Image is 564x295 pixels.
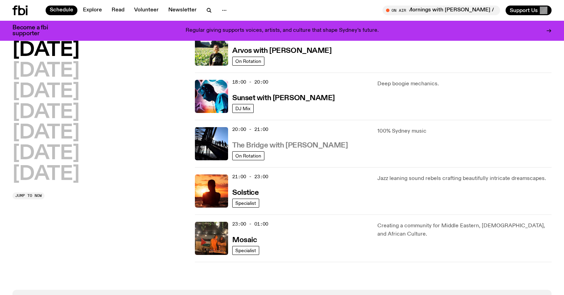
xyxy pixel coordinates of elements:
[12,123,79,143] button: [DATE]
[232,189,258,197] h3: Solstice
[510,7,538,13] span: Support Us
[186,28,379,34] p: Regular giving supports voices, artists, and culture that shape Sydney’s future.
[232,95,335,102] h3: Sunset with [PERSON_NAME]
[164,6,201,15] a: Newsletter
[232,46,331,55] a: Arvos with [PERSON_NAME]
[506,6,552,15] button: Support Us
[232,79,268,85] span: 18:00 - 20:00
[235,248,256,253] span: Specialist
[235,58,261,64] span: On Rotation
[12,165,79,184] button: [DATE]
[79,6,106,15] a: Explore
[130,6,163,15] a: Volunteer
[12,41,79,60] button: [DATE]
[383,6,500,15] button: On AirMornings with [PERSON_NAME] / pop like bubble gum
[195,127,228,160] img: People climb Sydney's Harbour Bridge
[12,192,45,199] button: Jump to now
[12,82,79,102] button: [DATE]
[377,174,552,183] p: Jazz leaning sound rebels crafting beautifully intricate dreamscapes.
[232,235,257,244] a: Mosaic
[232,126,268,133] span: 20:00 - 21:00
[232,237,257,244] h3: Mosaic
[235,106,251,111] span: DJ Mix
[377,80,552,88] p: Deep boogie mechanics.
[232,104,254,113] a: DJ Mix
[195,80,228,113] img: Simon Caldwell stands side on, looking downwards. He has headphones on. Behind him is a brightly ...
[232,221,268,227] span: 23:00 - 01:00
[15,194,42,198] span: Jump to now
[235,153,261,158] span: On Rotation
[107,6,129,15] a: Read
[235,200,256,206] span: Specialist
[232,188,258,197] a: Solstice
[12,144,79,163] button: [DATE]
[377,127,552,135] p: 100% Sydney music
[232,93,335,102] a: Sunset with [PERSON_NAME]
[12,25,57,37] h3: Become a fbi supporter
[12,61,79,81] button: [DATE]
[232,173,268,180] span: 21:00 - 23:00
[195,222,228,255] img: Tommy and Jono Playing at a fundraiser for Palestine
[232,246,259,255] a: Specialist
[232,47,331,55] h3: Arvos with [PERSON_NAME]
[232,141,348,149] a: The Bridge with [PERSON_NAME]
[232,151,264,160] a: On Rotation
[232,142,348,149] h3: The Bridge with [PERSON_NAME]
[12,103,79,122] button: [DATE]
[232,199,259,208] a: Specialist
[377,222,552,238] p: Creating a community for Middle Eastern, [DEMOGRAPHIC_DATA], and African Culture.
[195,174,228,208] img: A girl standing in the ocean as waist level, staring into the rise of the sun.
[46,6,77,15] a: Schedule
[232,57,264,66] a: On Rotation
[195,32,228,66] img: Bri is smiling and wearing a black t-shirt. She is standing in front of a lush, green field. Ther...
